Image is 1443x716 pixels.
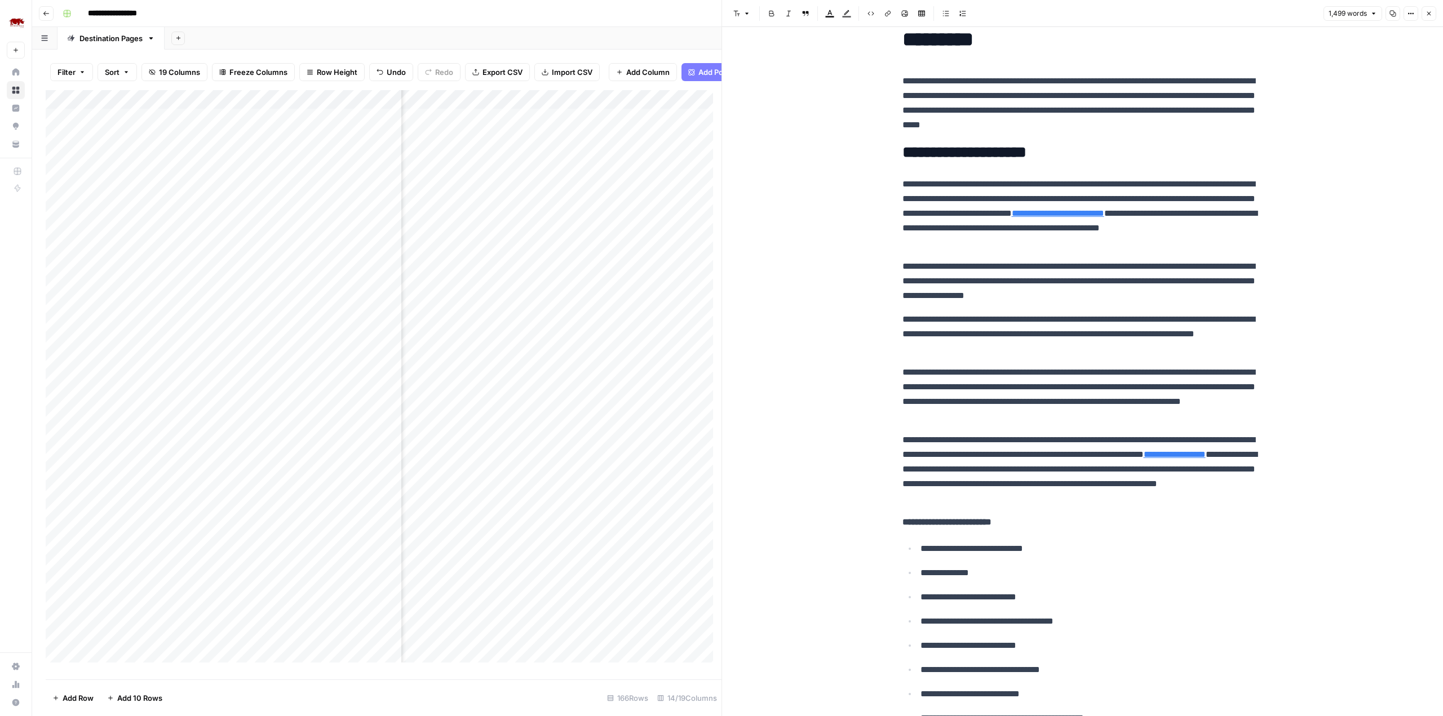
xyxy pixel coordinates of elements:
a: Opportunities [7,117,25,135]
span: Filter [57,66,76,78]
button: Freeze Columns [212,63,295,81]
a: Browse [7,81,25,99]
a: Usage [7,675,25,693]
span: Add Column [626,66,670,78]
button: Workspace: Rhino Africa [7,9,25,37]
button: Add Column [609,63,677,81]
span: Redo [435,66,453,78]
div: 14/19 Columns [653,689,721,707]
span: 19 Columns [159,66,200,78]
span: Sort [105,66,119,78]
span: Export CSV [483,66,523,78]
a: Settings [7,657,25,675]
button: Filter [50,63,93,81]
span: Add 10 Rows [117,692,162,704]
button: Redo [418,63,461,81]
span: Row Height [317,66,357,78]
button: Sort [98,63,137,81]
button: 1,499 words [1324,6,1382,21]
span: Undo [387,66,406,78]
button: Help + Support [7,693,25,711]
span: Add Power Agent [698,66,760,78]
a: Your Data [7,135,25,153]
span: Freeze Columns [229,66,287,78]
button: Add 10 Rows [100,689,169,707]
button: Export CSV [465,63,530,81]
button: 19 Columns [141,63,207,81]
a: Destination Pages [57,27,165,50]
button: Add Row [46,689,100,707]
button: Add Power Agent [681,63,767,81]
span: 1,499 words [1329,8,1367,19]
span: Add Row [63,692,94,704]
a: Home [7,63,25,81]
div: 166 Rows [603,689,653,707]
span: Import CSV [552,66,592,78]
button: Import CSV [534,63,600,81]
button: Undo [369,63,413,81]
img: Rhino Africa Logo [7,13,27,33]
a: Insights [7,99,25,117]
div: Destination Pages [79,33,143,44]
button: Row Height [299,63,365,81]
